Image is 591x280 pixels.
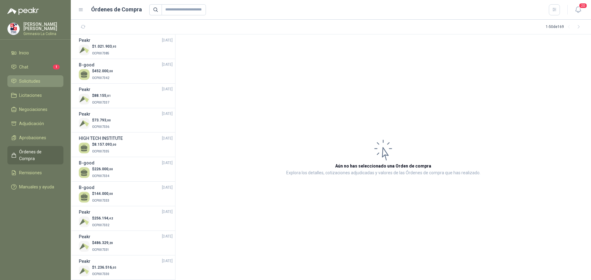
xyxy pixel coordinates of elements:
a: Aprobaciones [7,132,63,144]
span: [DATE] [162,111,173,117]
p: $ [92,191,113,197]
a: Órdenes de Compra [7,146,63,164]
h3: B-good [79,61,94,68]
button: 20 [573,4,584,15]
img: Company Logo [8,23,19,35]
img: Company Logo [79,94,90,105]
h3: Peakr [79,86,90,93]
p: $ [92,215,113,221]
span: OCP007337 [92,101,109,104]
span: ,20 [108,241,113,245]
span: OCP007335 [92,150,109,153]
span: ,95 [112,45,116,48]
img: Company Logo [79,216,90,227]
p: $ [92,44,116,49]
h3: Peakr [79,37,90,44]
a: Peakr[DATE] Company Logo$256.194,42OCP007332 [79,209,173,228]
span: ,00 [106,119,111,122]
span: Licitaciones [19,92,42,99]
h3: Peakr [79,258,90,265]
a: Adjudicación [7,118,63,129]
a: HIGH TECH INSTITUTE[DATE] $8.157.093,00OCP007335 [79,135,173,154]
span: OCP007334 [92,174,109,178]
span: Aprobaciones [19,134,46,141]
a: Chat1 [7,61,63,73]
span: [DATE] [162,185,173,191]
span: OCP007336 [92,125,109,128]
span: 1.021.903 [94,44,116,49]
p: $ [92,93,111,99]
a: Peakr[DATE] Company Logo$1.236.516,05OCP007330 [79,258,173,277]
a: B-good[DATE] $226.000,00OCP007334 [79,160,173,179]
p: Explora los detalles, cotizaciones adjudicadas y valores de las Órdenes de compra que has realizado. [286,169,480,177]
p: $ [92,166,113,172]
p: $ [92,117,111,123]
span: 73.793 [94,118,111,122]
span: 8.157.093 [94,142,116,147]
span: ,00 [108,168,113,171]
h3: B-good [79,160,94,166]
a: Peakr[DATE] Company Logo$73.793,00OCP007336 [79,111,173,130]
h3: B-good [79,184,94,191]
span: OCP007331 [92,248,109,251]
a: Remisiones [7,167,63,179]
span: OCP007330 [92,272,109,276]
a: Solicitudes [7,75,63,87]
span: ,05 [112,266,116,269]
span: 486.329 [94,241,113,245]
span: Órdenes de Compra [19,148,58,162]
p: $ [92,265,116,270]
a: Manuales y ayuda [7,181,63,193]
a: Peakr[DATE] Company Logo$88.155,01OCP007337 [79,86,173,105]
span: Solicitudes [19,78,40,85]
img: Company Logo [79,241,90,252]
span: [DATE] [162,160,173,166]
p: $ [92,68,113,74]
span: Manuales y ayuda [19,183,54,190]
span: Inicio [19,49,29,56]
span: 256.194 [94,216,113,220]
img: Company Logo [79,266,90,276]
h3: Peakr [79,233,90,240]
h3: HIGH TECH INSTITUTE [79,135,123,142]
span: [DATE] [162,209,173,215]
span: [DATE] [162,234,173,239]
span: Chat [19,64,28,70]
a: Peakr[DATE] Company Logo$486.329,20OCP007331 [79,233,173,253]
span: Adjudicación [19,120,44,127]
span: ,00 [108,192,113,195]
p: $ [92,142,116,148]
a: Inicio [7,47,63,59]
a: Peakr[DATE] Company Logo$1.021.903,95OCP007385 [79,37,173,56]
a: Licitaciones [7,89,63,101]
span: [DATE] [162,136,173,141]
span: Remisiones [19,169,42,176]
span: OCP007342 [92,76,109,80]
h1: Órdenes de Compra [91,5,142,14]
span: 1 [53,65,60,69]
a: B-good[DATE] $452.000,00OCP007342 [79,61,173,81]
span: 1.236.516 [94,265,116,270]
span: [DATE] [162,62,173,68]
p: $ [92,240,113,246]
span: OCP007333 [92,199,109,202]
span: OCP007332 [92,223,109,227]
img: Company Logo [79,45,90,55]
span: 144.000 [94,191,113,196]
span: 88.155 [94,93,111,98]
div: 1 - 50 de 169 [546,22,584,32]
img: Company Logo [79,118,90,129]
a: Negociaciones [7,104,63,115]
span: 20 [579,3,587,9]
span: [DATE] [162,37,173,43]
span: OCP007385 [92,52,109,55]
h3: Peakr [79,111,90,117]
span: 226.000 [94,167,113,171]
h3: Aún no has seleccionado una Orden de compra [335,163,431,169]
img: Logo peakr [7,7,39,15]
span: ,42 [108,217,113,220]
h3: Peakr [79,209,90,215]
span: Negociaciones [19,106,47,113]
span: ,00 [112,143,116,146]
span: [DATE] [162,258,173,264]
